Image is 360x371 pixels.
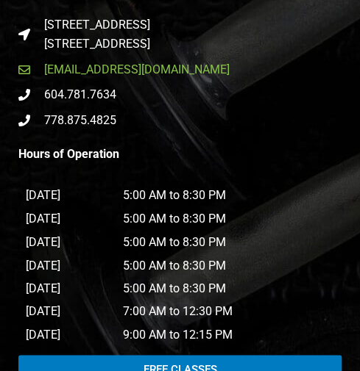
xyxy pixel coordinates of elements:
a: [STREET_ADDRESS][STREET_ADDRESS] [18,15,342,54]
p: [DATE] [26,278,108,298]
strong: Hours of Operation [18,147,119,161]
p: [DATE] [26,209,108,228]
a: [EMAIL_ADDRESS][DOMAIN_NAME] [18,60,342,79]
p: [DATE] [26,232,108,251]
p: [DATE] [26,256,108,275]
span: [STREET_ADDRESS] [STREET_ADDRESS] [40,15,150,54]
span: [EMAIL_ADDRESS][DOMAIN_NAME] [40,60,230,79]
p: 5:00 AM to 8:30 PM [123,278,334,298]
span: 778.875.4825 [40,111,116,130]
a: 778.875.4825 [18,111,342,130]
p: 5:00 AM to 8:30 PM [123,186,334,205]
p: [DATE] [26,186,108,205]
p: 5:00 AM to 8:30 PM [123,232,334,251]
p: [DATE] [26,325,108,344]
p: 9:00 AM to 12:15 PM [123,325,334,344]
p: [DATE] [26,301,108,320]
a: 604.781.7634 [18,85,342,104]
p: 7:00 AM to 12:30 PM [123,301,334,320]
p: 5:00 AM to 8:30 PM [123,256,334,275]
span: 604.781.7634 [40,85,116,104]
p: 5:00 AM to 8:30 PM [123,209,334,228]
